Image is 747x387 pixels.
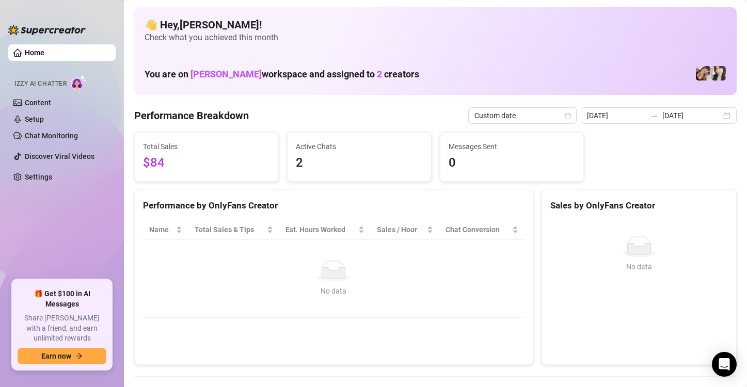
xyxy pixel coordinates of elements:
[587,110,646,121] input: Start date
[18,348,106,364] button: Earn nowarrow-right
[377,224,425,235] span: Sales / Hour
[554,261,724,272] div: No data
[188,220,279,240] th: Total Sales & Tips
[134,108,249,123] h4: Performance Breakdown
[285,224,356,235] div: Est. Hours Worked
[296,141,423,152] span: Active Chats
[565,112,571,119] span: calendar
[143,220,188,240] th: Name
[474,108,570,123] span: Custom date
[650,111,658,120] span: to
[190,69,262,79] span: [PERSON_NAME]
[25,99,51,107] a: Content
[711,66,726,80] img: Christina
[143,141,270,152] span: Total Sales
[25,49,44,57] a: Home
[25,115,44,123] a: Setup
[371,220,440,240] th: Sales / Hour
[75,352,83,360] span: arrow-right
[153,285,514,297] div: No data
[25,173,52,181] a: Settings
[14,79,67,89] span: Izzy AI Chatter
[145,32,726,43] span: Check what you achieved this month
[143,199,525,213] div: Performance by OnlyFans Creator
[25,152,94,160] a: Discover Viral Videos
[18,289,106,309] span: 🎁 Get $100 in AI Messages
[25,132,78,140] a: Chat Monitoring
[195,224,265,235] span: Total Sales & Tips
[377,69,382,79] span: 2
[712,352,737,377] div: Open Intercom Messenger
[145,69,419,80] h1: You are on workspace and assigned to creators
[449,141,576,152] span: Messages Sent
[296,153,423,173] span: 2
[71,75,87,90] img: AI Chatter
[449,153,576,173] span: 0
[41,352,71,360] span: Earn now
[8,25,86,35] img: logo-BBDzfeDw.svg
[550,199,728,213] div: Sales by OnlyFans Creator
[143,153,270,173] span: $84
[446,224,510,235] span: Chat Conversion
[18,313,106,344] span: Share [PERSON_NAME] with a friend, and earn unlimited rewards
[439,220,524,240] th: Chat Conversion
[145,18,726,32] h4: 👋 Hey, [PERSON_NAME] !
[149,224,174,235] span: Name
[662,110,721,121] input: End date
[650,111,658,120] span: swap-right
[696,66,710,80] img: Christina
